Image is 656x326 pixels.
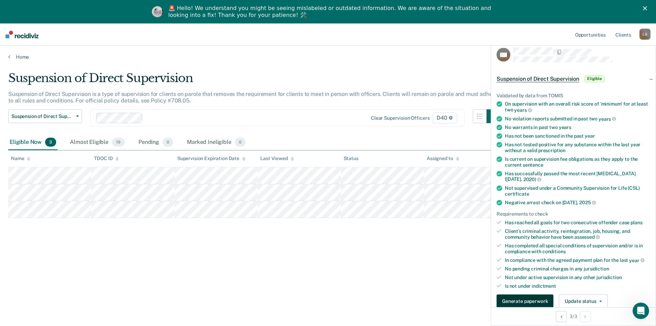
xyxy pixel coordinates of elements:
[523,177,541,182] span: 2020)
[137,135,175,150] div: Pending
[152,6,163,17] img: Profile image for Kim
[596,275,622,280] span: jurisdiction
[556,311,567,322] button: Previous Opportunity
[491,307,656,325] div: 3 / 3
[505,283,650,289] div: Is not under
[8,54,648,60] a: Home
[505,125,650,130] div: No warrants in past two
[8,71,500,91] div: Suspension of Direct Supervision
[505,191,529,196] span: certificate
[505,266,650,272] div: No pending criminal charges in any
[505,220,650,226] div: Has reached all goals for two consecutive offender case
[112,138,125,147] span: 19
[585,133,595,139] span: year
[235,138,246,147] span: 0
[559,125,571,130] span: years
[427,156,459,161] div: Assigned to
[505,101,650,113] div: On supervision with an overall risk score of 'minimum' for at least two
[580,311,591,322] button: Next Opportunity
[6,31,39,38] img: Recidiviz
[505,170,650,182] div: Has successfully passed the most recent [MEDICAL_DATA] ([DATE],
[69,135,126,150] div: Almost Eligible
[559,294,607,308] button: Update status
[614,23,633,46] a: Clients
[505,228,650,240] div: Client’s criminal activity, reintegration, job, housing, and community behavior have been
[643,6,650,10] div: Close
[542,249,566,254] span: conditions
[497,294,553,308] button: Generate paperwork
[497,294,556,308] a: Navigate to form link
[505,133,650,139] div: Has not been sanctioned in the past
[186,135,247,150] div: Marked Ineligible
[585,75,604,82] span: Eligible
[598,116,616,121] span: years
[11,113,73,119] span: Suspension of Direct Supervision
[371,115,429,121] div: Clear supervision officers
[497,92,650,98] div: Validated by data from TOMIS
[94,156,119,161] div: TDOC ID
[432,112,457,124] span: D40
[505,142,650,154] div: Has not tested positive for any substance within the last year without a valid
[514,107,532,113] span: years
[574,234,600,240] span: assessed
[505,257,650,263] div: In compliance with the agreed payment plan for the last
[177,156,246,161] div: Supervision Expiration Date
[260,156,294,161] div: Last Viewed
[11,156,30,161] div: Name
[505,116,650,122] div: No violation reports submitted in past two
[505,275,650,280] div: Not under active supervision in any other
[505,185,650,197] div: Not supervised under a Community Supervision for Life (CSL)
[8,135,58,150] div: Eligible Now
[579,200,596,205] span: 2025
[344,156,358,161] div: Status
[505,199,650,206] div: Negative arrest check on [DATE],
[538,148,565,153] span: prescription
[491,68,656,90] div: Suspension of Direct SupervisionEligible
[631,220,642,225] span: plans
[45,138,56,147] span: 3
[168,5,493,19] div: 🚨 Hello! We understand you might be seeing mislabeled or outdated information. We are aware of th...
[163,138,173,147] span: 0
[523,162,543,167] span: sentence
[639,29,650,40] div: L S
[8,91,497,104] p: Suspension of Direct Supervision is a type of supervision for clients on parole that removes the ...
[497,75,579,82] span: Suspension of Direct Supervision
[505,156,650,168] div: Is current on supervision fee obligations as they apply to the current
[532,283,556,289] span: indictment
[497,211,650,217] div: Requirements to check
[633,303,649,319] iframe: Intercom live chat
[574,23,607,46] a: Opportunities
[505,243,650,255] div: Has completed all special conditions of supervision and/or is in compliance with
[629,257,644,263] span: year
[584,266,609,271] span: jursidiction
